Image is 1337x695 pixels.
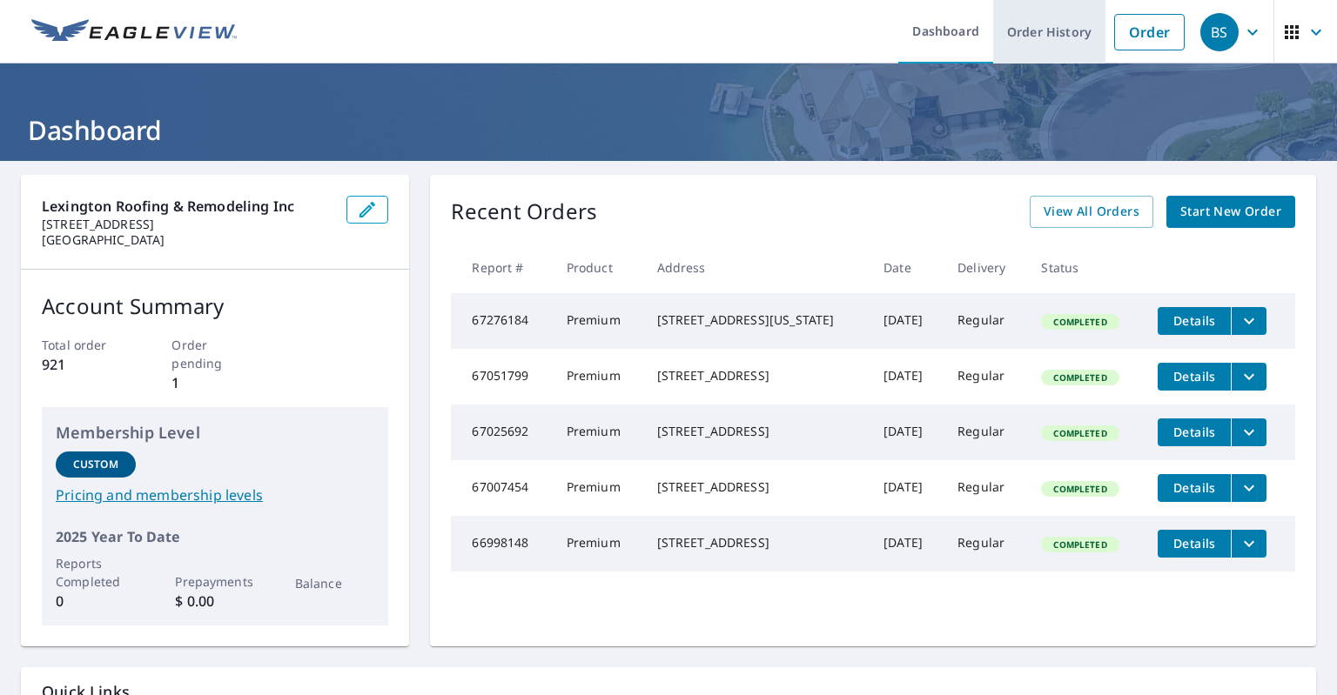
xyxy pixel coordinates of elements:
[1158,307,1231,335] button: detailsBtn-67276184
[657,311,857,329] div: [STREET_ADDRESS][US_STATE]
[1158,418,1231,446] button: detailsBtn-67025692
[553,242,643,293] th: Product
[1231,474,1266,502] button: filesDropdownBtn-67007454
[1231,418,1266,446] button: filesDropdownBtn-67025692
[1158,474,1231,502] button: detailsBtn-67007454
[553,293,643,349] td: Premium
[1168,312,1220,329] span: Details
[944,293,1027,349] td: Regular
[31,19,237,45] img: EV Logo
[42,217,333,232] p: [STREET_ADDRESS]
[451,404,552,460] td: 67025692
[944,516,1027,571] td: Regular
[1043,316,1117,328] span: Completed
[870,516,944,571] td: [DATE]
[56,421,374,444] p: Membership Level
[171,372,259,393] p: 1
[42,196,333,217] p: Lexington Roofing & Remodeling Inc
[1168,368,1220,384] span: Details
[1168,535,1220,551] span: Details
[944,349,1027,404] td: Regular
[1043,371,1117,384] span: Completed
[1231,530,1266,558] button: filesDropdownBtn-66998148
[553,460,643,516] td: Premium
[1231,363,1266,391] button: filesDropdownBtn-67051799
[1158,530,1231,558] button: detailsBtn-66998148
[1114,14,1185,50] a: Order
[553,349,643,404] td: Premium
[56,526,374,547] p: 2025 Year To Date
[56,484,374,505] a: Pricing and membership levels
[1027,242,1144,293] th: Status
[451,516,552,571] td: 66998148
[870,404,944,460] td: [DATE]
[657,534,857,551] div: [STREET_ADDRESS]
[42,291,388,322] p: Account Summary
[657,423,857,440] div: [STREET_ADDRESS]
[175,591,255,611] p: $ 0.00
[870,293,944,349] td: [DATE]
[1200,13,1239,51] div: BS
[870,349,944,404] td: [DATE]
[56,591,136,611] p: 0
[171,336,259,372] p: Order pending
[657,367,857,384] div: [STREET_ADDRESS]
[42,232,333,248] p: [GEOGRAPHIC_DATA]
[1030,196,1153,228] a: View All Orders
[944,460,1027,516] td: Regular
[1166,196,1295,228] a: Start New Order
[451,460,552,516] td: 67007454
[1168,424,1220,440] span: Details
[295,574,375,592] p: Balance
[73,457,118,472] p: Custom
[1180,201,1281,223] span: Start New Order
[1043,427,1117,439] span: Completed
[870,242,944,293] th: Date
[643,242,870,293] th: Address
[42,354,129,375] p: 921
[1158,363,1231,391] button: detailsBtn-67051799
[56,554,136,591] p: Reports Completed
[175,572,255,591] p: Prepayments
[657,478,857,496] div: [STREET_ADDRESS]
[1044,201,1139,223] span: View All Orders
[451,196,597,228] p: Recent Orders
[944,242,1027,293] th: Delivery
[553,404,643,460] td: Premium
[42,336,129,354] p: Total order
[21,112,1316,148] h1: Dashboard
[451,293,552,349] td: 67276184
[1168,479,1220,496] span: Details
[451,242,552,293] th: Report #
[870,460,944,516] td: [DATE]
[553,516,643,571] td: Premium
[944,404,1027,460] td: Regular
[1043,483,1117,495] span: Completed
[1043,538,1117,551] span: Completed
[1231,307,1266,335] button: filesDropdownBtn-67276184
[451,349,552,404] td: 67051799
